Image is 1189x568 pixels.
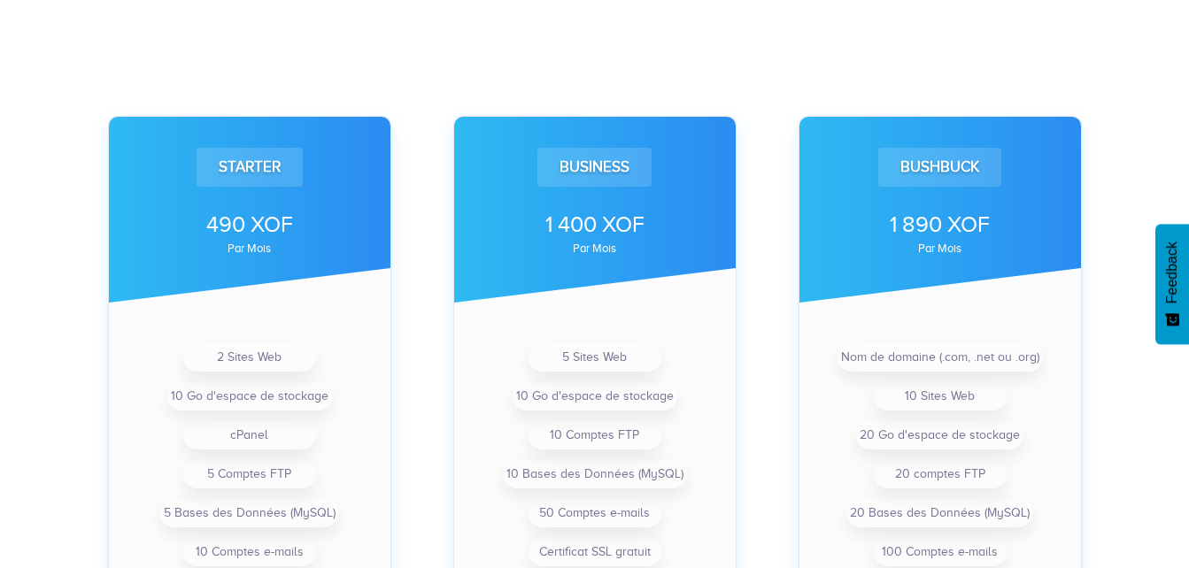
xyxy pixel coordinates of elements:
[197,148,303,187] div: Starter
[823,243,1057,254] div: par mois
[133,209,367,241] div: 490 XOF
[529,538,661,566] li: Certificat SSL gratuit
[478,243,712,254] div: par mois
[183,538,316,566] li: 10 Comptes e-mails
[874,538,1007,566] li: 100 Comptes e-mails
[503,460,687,488] li: 10 Bases des Données (MySQL)
[824,277,1178,490] iframe: Drift Widget Chat Window
[183,343,316,372] li: 2 Sites Web
[1100,480,1168,547] iframe: Drift Widget Chat Controller
[1164,242,1180,303] span: Feedback
[823,209,1057,241] div: 1 890 XOF
[537,148,652,187] div: Business
[478,209,712,241] div: 1 400 XOF
[846,499,1033,527] li: 20 Bases des Données (MySQL)
[183,460,316,488] li: 5 Comptes FTP
[167,382,332,411] li: 10 Go d'espace de stockage
[529,421,661,449] li: 10 Comptes FTP
[1155,224,1189,344] button: Feedback - Afficher l’enquête
[529,499,661,527] li: 50 Comptes e-mails
[513,382,677,411] li: 10 Go d'espace de stockage
[133,243,367,254] div: par mois
[183,421,316,449] li: cPanel
[878,148,1001,187] div: Bushbuck
[160,499,339,527] li: 5 Bases des Données (MySQL)
[529,343,661,372] li: 5 Sites Web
